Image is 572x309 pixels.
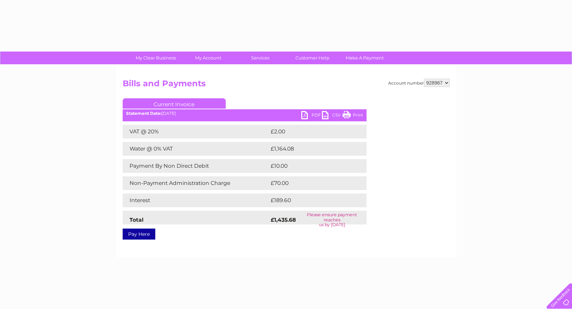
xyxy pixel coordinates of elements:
[301,111,322,121] a: PDF
[336,52,393,64] a: Make A Payment
[123,98,226,109] a: Current Invoice
[126,111,161,116] b: Statement Date:
[232,52,289,64] a: Services
[271,217,296,223] strong: £1,435.68
[269,159,352,173] td: £10.00
[180,52,236,64] a: My Account
[343,111,363,121] a: Print
[269,142,356,156] td: £1,164.08
[123,194,269,207] td: Interest
[123,176,269,190] td: Non-Payment Administration Charge
[269,176,353,190] td: £70.00
[388,79,450,87] div: Account number
[127,52,184,64] a: My Clear Business
[322,111,343,121] a: CSV
[269,194,354,207] td: £189.60
[269,125,351,139] td: £2.00
[123,125,269,139] td: VAT @ 20%
[123,159,269,173] td: Payment By Non Direct Debit
[123,142,269,156] td: Water @ 0% VAT
[130,217,144,223] strong: Total
[284,52,341,64] a: Customer Help
[298,211,367,229] td: Please ensure payment reaches us by [DATE]
[123,111,367,116] div: [DATE]
[123,229,155,240] a: Pay Here
[123,79,450,92] h2: Bills and Payments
